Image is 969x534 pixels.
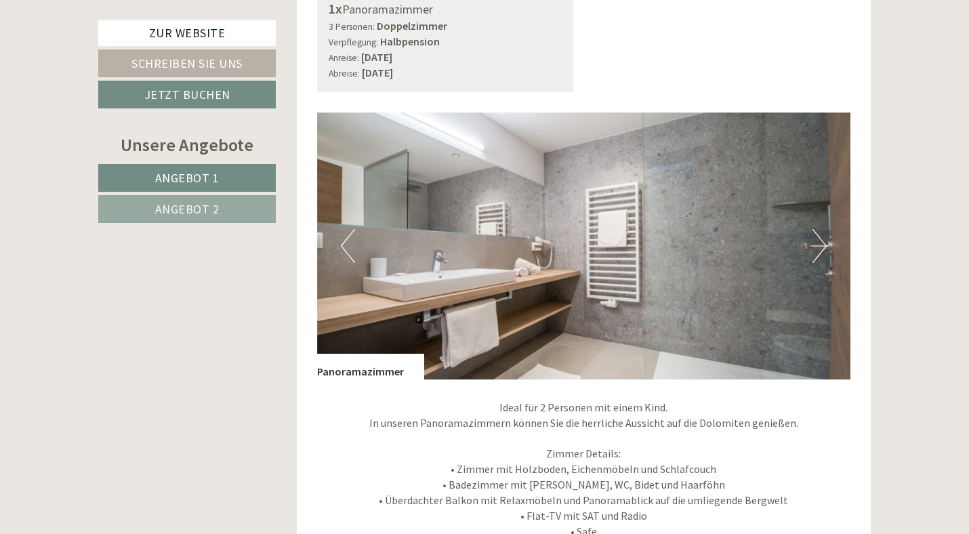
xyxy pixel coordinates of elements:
[98,132,276,157] div: Unsere Angebote
[20,39,209,50] div: Inso Sonnenheim
[10,37,215,78] div: Guten Tag, wie können wir Ihnen helfen?
[329,52,359,64] small: Anreise:
[341,229,355,263] button: Previous
[812,229,827,263] button: Next
[155,201,220,217] span: Angebot 2
[377,19,447,33] b: Doppelzimmer
[155,170,220,186] span: Angebot 1
[232,10,303,33] div: Mittwoch
[20,66,209,75] small: 22:52
[317,354,424,379] div: Panoramazimmer
[329,68,360,79] small: Abreise:
[380,35,440,48] b: Halbpension
[362,66,393,79] b: [DATE]
[98,81,276,108] a: Jetzt buchen
[329,37,378,48] small: Verpflegung:
[98,49,276,77] a: Schreiben Sie uns
[317,112,851,379] img: image
[361,50,392,64] b: [DATE]
[329,21,375,33] small: 3 Personen:
[98,20,276,46] a: Zur Website
[447,353,534,381] button: Senden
